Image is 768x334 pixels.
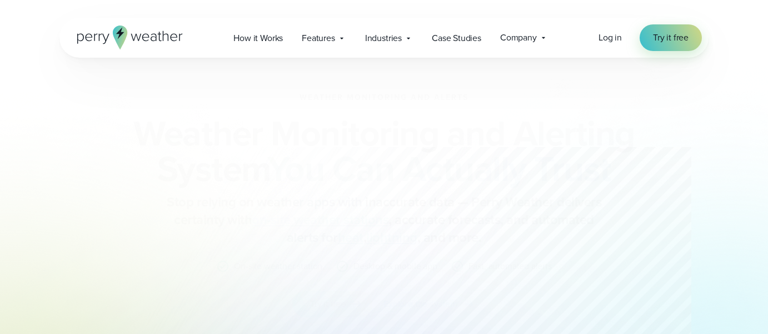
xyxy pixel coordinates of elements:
[653,31,689,44] span: Try it free
[422,27,491,49] a: Case Studies
[302,32,335,45] span: Features
[500,31,537,44] span: Company
[599,31,622,44] a: Log in
[233,32,283,45] span: How it Works
[432,32,481,45] span: Case Studies
[224,27,292,49] a: How it Works
[365,32,402,45] span: Industries
[640,24,702,51] a: Try it free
